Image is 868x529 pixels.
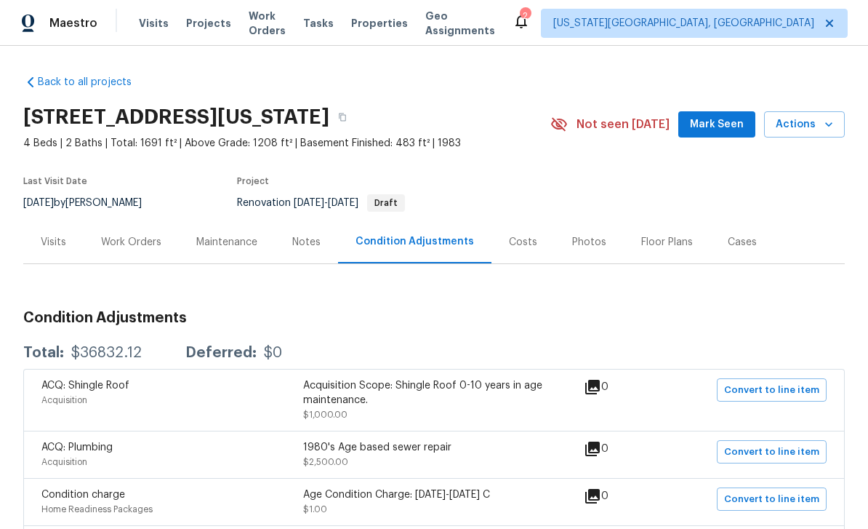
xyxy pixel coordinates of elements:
div: Acquisition Scope: Shingle Roof 0-10 years in age maintenance. [303,378,565,407]
span: Projects [186,16,231,31]
div: 0 [584,440,655,458]
span: Convert to line item [724,491,819,508]
div: by [PERSON_NAME] [23,194,159,212]
div: 2 [520,9,530,23]
button: Convert to line item [717,488,827,511]
div: $0 [264,346,282,360]
button: Convert to line item [717,378,827,402]
div: Age Condition Charge: [DATE]-[DATE] C [303,488,565,502]
div: Photos [572,235,606,250]
span: $1.00 [303,505,327,514]
button: Actions [764,111,845,138]
h2: [STREET_ADDRESS][US_STATE] [23,110,329,124]
span: Maestro [49,16,97,31]
span: Home Readiness Packages [41,505,153,514]
div: Cases [728,235,757,250]
span: Work Orders [249,9,286,38]
span: Convert to line item [724,382,819,399]
span: Properties [351,16,408,31]
h3: Condition Adjustments [23,311,845,325]
span: Visits [139,16,169,31]
span: [DATE] [328,198,358,208]
div: 1980's Age based sewer repair [303,440,565,455]
span: - [294,198,358,208]
span: Actions [776,116,833,134]
div: Maintenance [196,235,257,250]
div: Notes [292,235,321,250]
span: Convert to line item [724,444,819,461]
a: Back to all projects [23,75,163,90]
div: Deferred: [185,346,257,360]
span: 4 Beds | 2 Baths | Total: 1691 ft² | Above Grade: 1208 ft² | Basement Finished: 483 ft² | 1983 [23,136,550,151]
span: $1,000.00 [303,410,347,419]
span: Tasks [303,18,334,28]
div: Visits [41,235,66,250]
span: Acquisition [41,396,87,405]
span: Draft [369,199,403,207]
span: Last Visit Date [23,177,87,186]
button: Convert to line item [717,440,827,464]
button: Mark Seen [678,111,755,138]
span: Mark Seen [690,116,744,134]
span: Renovation [237,198,405,208]
span: Condition charge [41,490,125,500]
span: Project [237,177,269,186]
div: Work Orders [101,235,161,250]
div: Condition Adjustments [355,234,474,249]
div: Floor Plans [641,235,693,250]
div: 0 [584,378,655,396]
span: ACQ: Plumbing [41,442,113,453]
span: Not seen [DATE] [576,117,670,132]
div: $36832.12 [71,346,142,360]
span: Acquisition [41,458,87,466]
div: 0 [584,488,655,505]
span: ACQ: Shingle Roof [41,381,129,391]
span: [DATE] [23,198,54,208]
span: [US_STATE][GEOGRAPHIC_DATA], [GEOGRAPHIC_DATA] [553,16,814,31]
span: [DATE] [294,198,324,208]
div: Costs [509,235,537,250]
div: Total: [23,346,64,360]
button: Copy Address [329,104,355,130]
span: Geo Assignments [425,9,495,38]
span: $2,500.00 [303,458,348,466]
